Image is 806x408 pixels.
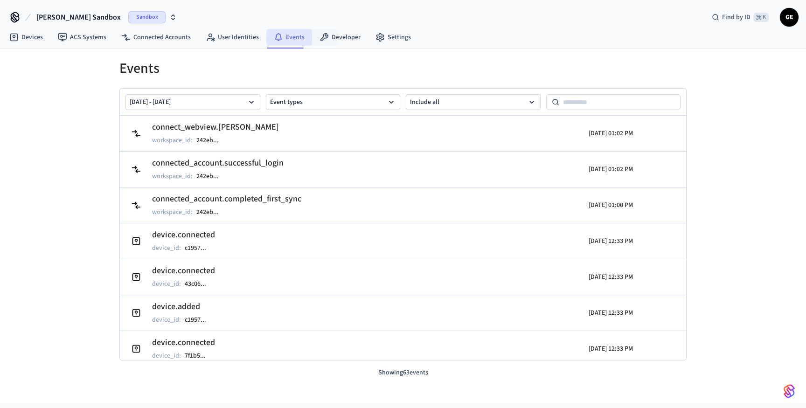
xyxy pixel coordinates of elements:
p: device_id : [152,351,181,360]
button: 242eb... [195,207,228,218]
a: Developer [312,29,368,46]
p: [DATE] 12:33 PM [589,272,633,282]
a: Events [266,29,312,46]
button: 242eb... [195,135,228,146]
button: c1957... [183,242,215,254]
p: [DATE] 01:02 PM [589,165,633,174]
h2: connected_account.successful_login [152,157,284,170]
p: [DATE] 01:02 PM [589,129,633,138]
a: Connected Accounts [114,29,198,46]
button: 43c06... [183,278,215,290]
button: GE [780,8,799,27]
h2: device.connected [152,336,215,349]
button: 7f1b5... [183,350,215,361]
span: Sandbox [128,11,166,23]
button: c1957... [183,314,215,325]
a: ACS Systems [50,29,114,46]
span: ⌘ K [753,13,769,22]
p: workspace_id : [152,172,193,181]
p: [DATE] 12:33 PM [589,308,633,318]
p: [DATE] 12:33 PM [589,344,633,353]
p: device_id : [152,315,181,325]
img: SeamLogoGradient.69752ec5.svg [784,384,795,399]
button: [DATE] - [DATE] [125,94,260,110]
h2: connect_webview.[PERSON_NAME] [152,121,279,134]
h2: device.connected [152,264,215,277]
p: workspace_id : [152,136,193,145]
h1: Events [119,60,687,77]
p: workspace_id : [152,207,193,217]
button: 242eb... [195,171,228,182]
h2: device.connected [152,228,215,242]
span: GE [781,9,798,26]
a: Settings [368,29,418,46]
span: Find by ID [722,13,750,22]
p: device_id : [152,243,181,253]
span: [PERSON_NAME] Sandbox [36,12,121,23]
h2: connected_account.completed_first_sync [152,193,301,206]
a: User Identities [198,29,266,46]
button: Include all [406,94,541,110]
button: Event types [266,94,401,110]
div: Find by ID⌘ K [704,9,776,26]
h2: device.added [152,300,215,313]
p: [DATE] 01:00 PM [589,201,633,210]
p: device_id : [152,279,181,289]
a: Devices [2,29,50,46]
p: [DATE] 12:33 PM [589,236,633,246]
p: Showing 63 events [119,368,687,378]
